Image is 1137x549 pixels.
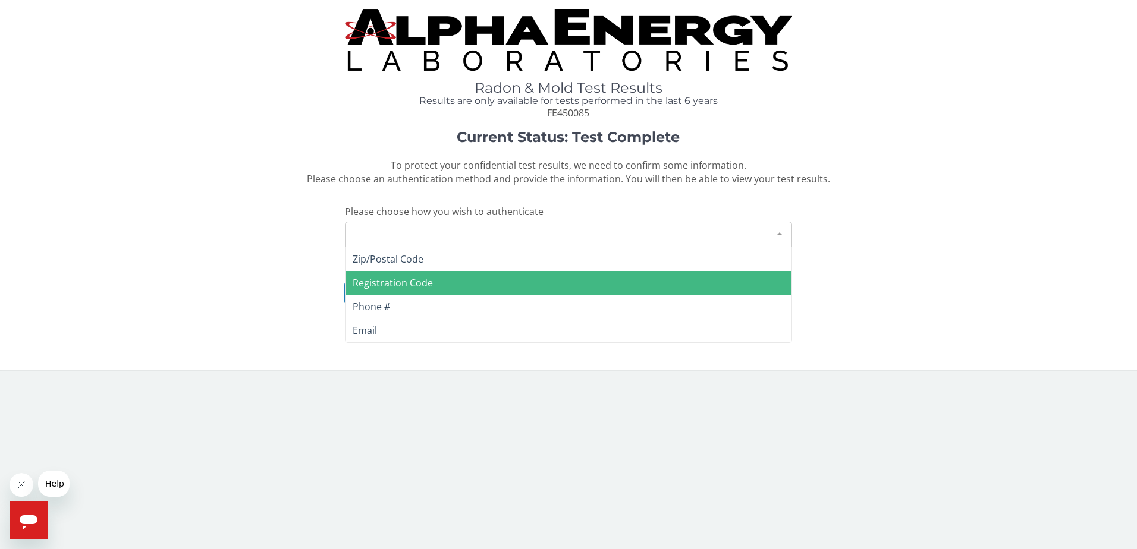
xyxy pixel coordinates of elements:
span: Registration Code [353,276,433,289]
span: Email [353,324,377,337]
iframe: Close message [10,473,33,497]
span: Zip/Postal Code [353,253,423,266]
span: FE450085 [547,106,589,119]
span: Phone # [353,300,390,313]
h4: Results are only available for tests performed in the last 6 years [345,96,793,106]
iframe: Button to launch messaging window [10,501,48,539]
h1: Radon & Mold Test Results [345,80,793,96]
span: Please choose how you wish to authenticate [345,205,544,218]
strong: Current Status: Test Complete [457,128,680,146]
img: TightCrop.jpg [345,9,793,71]
iframe: Message from company [38,471,70,497]
button: I need help [344,282,792,304]
span: To protect your confidential test results, we need to confirm some information. Please choose an ... [307,159,830,185]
